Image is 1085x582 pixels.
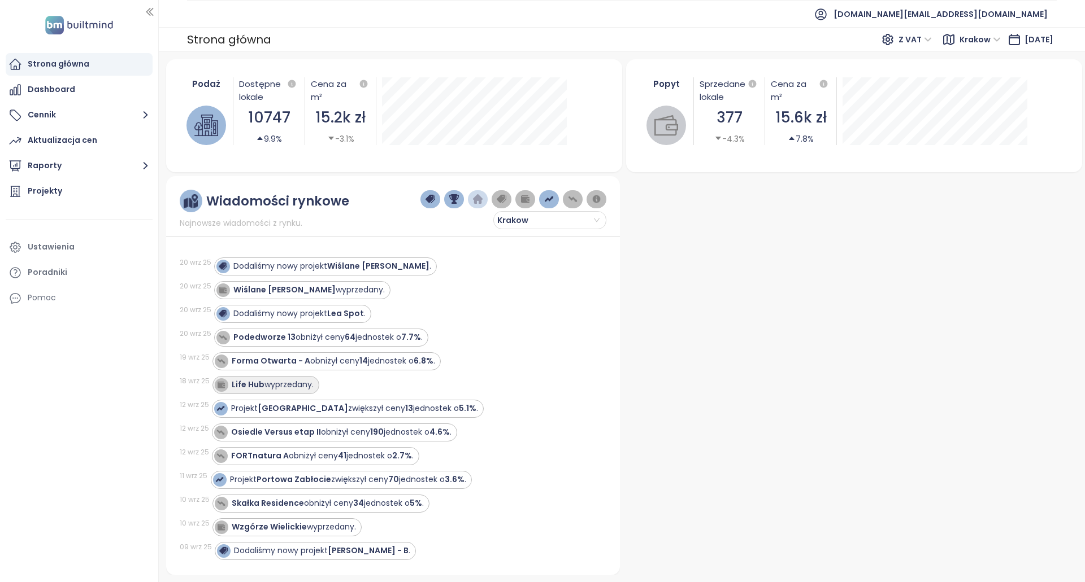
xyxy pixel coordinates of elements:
strong: 41 [338,450,346,461]
a: Ustawienia [6,236,153,259]
div: 10 wrz 25 [180,495,210,505]
strong: Life Hub [232,379,264,390]
img: logo [42,14,116,37]
img: icon [216,452,224,460]
strong: [GEOGRAPHIC_DATA] [258,402,348,414]
img: wallet-dark-grey.png [520,194,531,204]
img: icon [219,333,227,341]
div: wyprzedany. [233,284,385,296]
div: 19 wrz 25 [180,352,210,362]
span: Najnowsze wiadomości z rynku. [180,217,302,229]
strong: Wiślane [PERSON_NAME] [233,284,336,295]
strong: Portowa Zabłocie [257,474,331,485]
strong: 3.6% [445,474,465,485]
strong: [PERSON_NAME] - B [328,545,409,556]
div: Aktualizacja cen [28,133,97,147]
div: Wiadomości rynkowe [206,194,349,208]
div: wyprzedany. [232,521,356,533]
img: price-tag-dark-blue.png [426,194,436,204]
strong: Skałka Residence [232,497,304,509]
img: icon [217,499,225,507]
img: wallet [654,113,678,137]
div: -3.1% [327,133,354,145]
strong: 70 [388,474,399,485]
img: price-decreases.png [568,194,578,204]
div: Podaż [185,77,228,90]
div: 15.6k zł [771,106,831,129]
strong: 64 [345,331,355,343]
div: -4.3% [714,133,745,145]
div: 20 wrz 25 [180,305,211,315]
div: Strona główna [187,29,271,50]
div: Dodaliśmy nowy projekt . [233,308,366,320]
strong: Lea Spot [327,308,364,319]
div: Projekty [28,184,62,198]
span: Z VAT [899,31,932,48]
strong: 34 [353,497,364,509]
img: icon [216,404,224,412]
span: caret-down [327,134,335,142]
div: obniżył ceny jednostek o . [232,355,435,367]
div: Projekt zwiększył ceny jednostek o . [230,474,466,485]
button: Cennik [6,104,153,126]
div: Dostępne lokale [239,77,299,103]
strong: 14 [359,355,368,366]
button: Raporty [6,155,153,177]
div: Cena za m² [771,77,831,103]
div: 377 [700,106,759,129]
div: Dodaliśmy nowy projekt . [234,545,410,557]
div: 10 wrz 25 [180,518,210,528]
div: 12 wrz 25 [180,400,209,410]
div: wyprzedany. [232,379,314,391]
img: icon [219,286,227,294]
span: caret-up [788,134,796,142]
div: Strona główna [28,57,89,71]
img: home-dark-blue.png [473,194,483,204]
img: ruler [184,194,198,208]
strong: 190 [370,426,384,437]
span: caret-down [714,134,722,142]
img: icon [219,262,227,270]
div: 9.9% [256,133,282,145]
span: [DATE] [1025,34,1053,45]
a: Dashboard [6,78,153,101]
div: Projekt zwiększył ceny jednostek o . [231,402,478,414]
div: 12 wrz 25 [180,423,209,434]
img: icon [217,523,225,531]
img: price-increases.png [544,194,554,204]
div: Pomoc [6,287,153,309]
img: information-circle.png [592,194,602,204]
strong: 6.8% [414,355,433,366]
img: icon [219,546,227,554]
strong: Wiślane [PERSON_NAME] [327,260,429,272]
div: obniżył ceny jednostek o . [231,450,414,462]
div: Dashboard [28,82,75,97]
div: Ustawienia [28,240,75,254]
a: Projekty [6,180,153,203]
strong: Wzgórze Wielickie [232,521,307,532]
div: Pomoc [28,291,56,305]
div: 20 wrz 25 [180,281,211,291]
div: obniżył ceny jednostek o . [231,426,452,438]
strong: 4.6% [429,426,450,437]
div: obniżył ceny jednostek o . [232,497,424,509]
div: obniżył ceny jednostek o . [233,331,423,343]
strong: 5% [410,497,422,509]
img: icon [217,380,225,388]
div: 18 wrz 25 [180,376,210,386]
div: 11 wrz 25 [180,471,208,481]
img: icon [219,309,227,317]
div: Dodaliśmy nowy projekt . [233,260,431,272]
a: Poradniki [6,261,153,284]
strong: 13 [405,402,413,414]
img: icon [217,357,225,365]
div: 10747 [239,106,299,129]
div: 20 wrz 25 [180,257,211,268]
div: Cena za m² [311,77,357,103]
div: 12 wrz 25 [180,447,209,457]
span: Krakow [960,31,1001,48]
img: icon [216,428,224,436]
strong: Podedworze 13 [233,331,296,343]
strong: 2.7% [392,450,412,461]
span: [DOMAIN_NAME][EMAIL_ADDRESS][DOMAIN_NAME] [834,1,1048,28]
